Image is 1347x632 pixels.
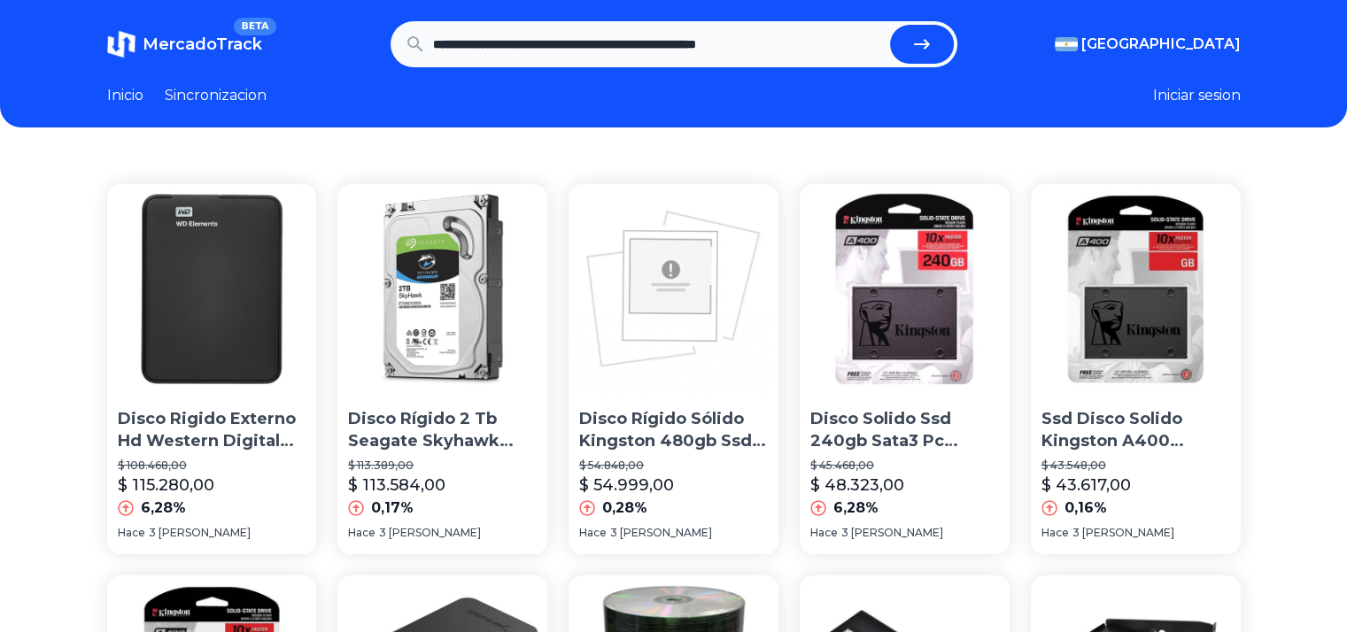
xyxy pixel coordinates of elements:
[833,497,879,519] p: 6,28%
[569,184,778,394] img: Disco Rígido Sólido Kingston 480gb Ssd Now A400 Sata3 2.5
[1153,85,1241,106] button: Iniciar sesion
[118,526,145,540] span: Hace
[800,184,1010,394] img: Disco Solido Ssd 240gb Sata3 Pc Notebook Mac
[610,526,712,540] span: 3 [PERSON_NAME]
[800,184,1010,554] a: Disco Solido Ssd 240gb Sata3 Pc Notebook MacDisco Solido Ssd 240gb Sata3 Pc Notebook Mac$ 45.468,...
[348,473,445,497] p: $ 113.584,00
[348,459,537,473] p: $ 113.389,00
[1031,184,1241,554] a: Ssd Disco Solido Kingston A400 240gb Pc Gamer Sata 3Ssd Disco Solido Kingston A400 240gb Pc Gamer...
[579,408,768,452] p: Disco Rígido Sólido Kingston 480gb Ssd Now A400 Sata3 2.5
[107,30,135,58] img: MercadoTrack
[1041,473,1131,497] p: $ 43.617,00
[841,526,943,540] span: 3 [PERSON_NAME]
[348,526,375,540] span: Hace
[371,497,414,519] p: 0,17%
[1041,526,1069,540] span: Hace
[234,18,275,35] span: BETA
[348,408,537,452] p: Disco Rígido 2 Tb Seagate Skyhawk Simil Purple Wd Dvr Cct
[1081,34,1241,55] span: [GEOGRAPHIC_DATA]
[602,497,647,519] p: 0,28%
[107,85,143,106] a: Inicio
[107,184,317,394] img: Disco Rigido Externo Hd Western Digital 1tb Usb 3.0 Win/mac
[579,526,607,540] span: Hace
[569,184,778,554] a: Disco Rígido Sólido Kingston 480gb Ssd Now A400 Sata3 2.5Disco Rígido Sólido Kingston 480gb Ssd N...
[141,497,186,519] p: 6,28%
[579,473,674,497] p: $ 54.999,00
[1055,37,1078,51] img: Argentina
[579,459,768,473] p: $ 54.848,00
[1072,526,1174,540] span: 3 [PERSON_NAME]
[810,408,999,452] p: Disco Solido Ssd 240gb Sata3 Pc Notebook Mac
[1041,459,1230,473] p: $ 43.548,00
[107,30,262,58] a: MercadoTrackBETA
[118,473,214,497] p: $ 115.280,00
[1064,497,1107,519] p: 0,16%
[165,85,267,106] a: Sincronizacion
[337,184,547,554] a: Disco Rígido 2 Tb Seagate Skyhawk Simil Purple Wd Dvr CctDisco Rígido 2 Tb Seagate Skyhawk Simil ...
[1031,184,1241,394] img: Ssd Disco Solido Kingston A400 240gb Pc Gamer Sata 3
[810,473,904,497] p: $ 48.323,00
[107,184,317,554] a: Disco Rigido Externo Hd Western Digital 1tb Usb 3.0 Win/macDisco Rigido Externo Hd Western Digita...
[118,408,306,452] p: Disco Rigido Externo Hd Western Digital 1tb Usb 3.0 Win/mac
[810,526,838,540] span: Hace
[337,184,547,394] img: Disco Rígido 2 Tb Seagate Skyhawk Simil Purple Wd Dvr Cct
[379,526,481,540] span: 3 [PERSON_NAME]
[149,526,251,540] span: 3 [PERSON_NAME]
[1055,34,1241,55] button: [GEOGRAPHIC_DATA]
[1041,408,1230,452] p: Ssd Disco Solido Kingston A400 240gb Pc Gamer Sata 3
[143,35,262,54] span: MercadoTrack
[118,459,306,473] p: $ 108.468,00
[810,459,999,473] p: $ 45.468,00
